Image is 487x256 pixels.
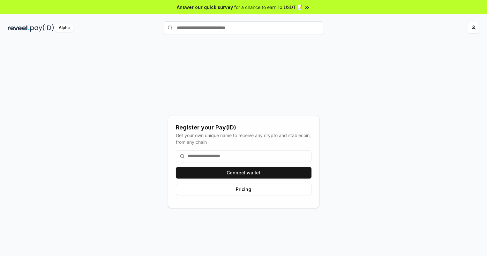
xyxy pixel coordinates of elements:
img: pay_id [30,24,54,32]
button: Connect wallet [176,167,311,179]
div: Alpha [55,24,73,32]
span: Answer our quick survey [177,4,233,11]
img: reveel_dark [8,24,29,32]
div: Register your Pay(ID) [176,123,311,132]
div: Get your own unique name to receive any crypto and stablecoin, from any chain [176,132,311,145]
span: for a chance to earn 10 USDT 📝 [234,4,303,11]
button: Pricing [176,184,311,195]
